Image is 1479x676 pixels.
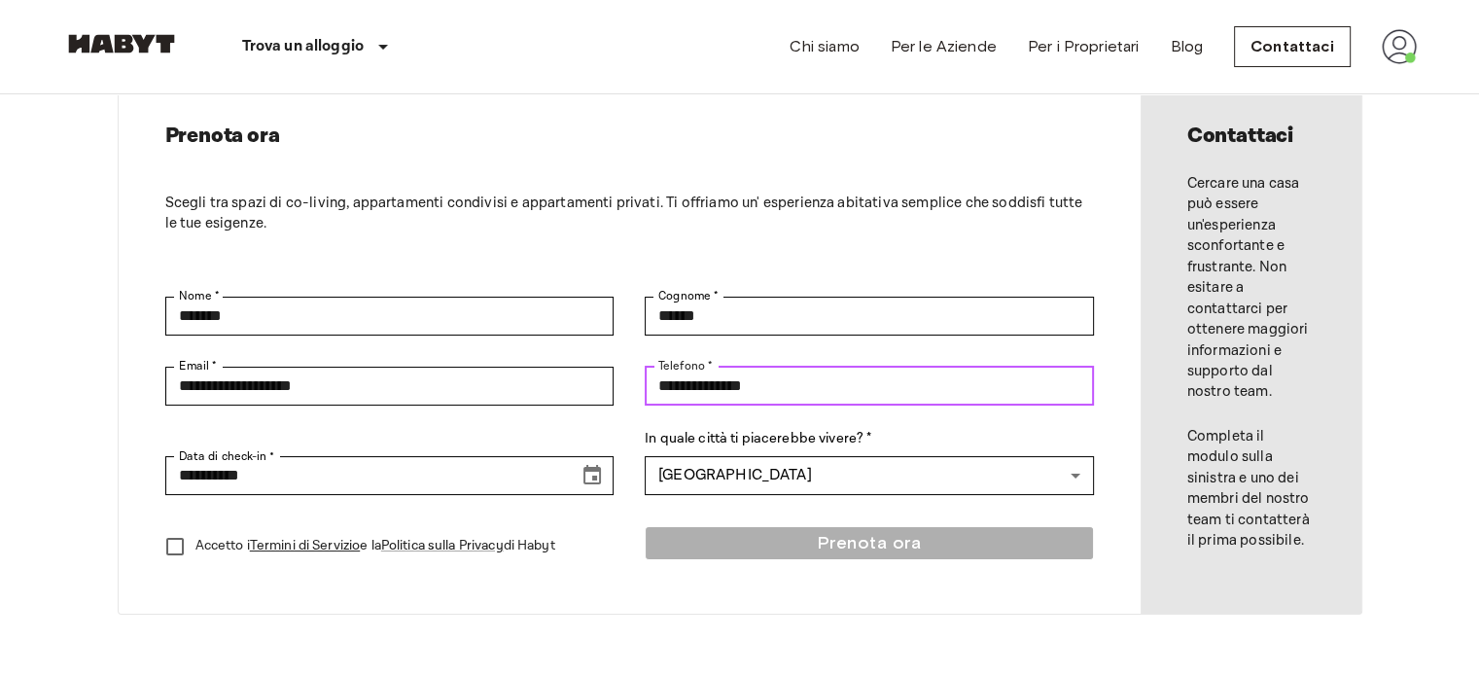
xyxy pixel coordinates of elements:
[658,288,719,304] label: Cognome *
[891,35,997,58] a: Per le Aziende
[1028,35,1140,58] a: Per i Proprietari
[179,358,217,374] label: Email *
[1234,26,1351,67] a: Contattaci
[1187,173,1315,403] p: Cercare una casa può essere un'esperienza sconfortante e frustrante. Non esitare a contattarci pe...
[381,537,504,554] a: Politica sulla Privacy
[250,537,361,554] a: Termini di Servizio
[179,447,274,465] label: Data di check-in
[1170,35,1203,58] a: Blog
[195,536,555,556] p: Accetto i e la di Habyt
[165,123,1094,150] h2: Prenota ora
[645,456,1094,495] div: [GEOGRAPHIC_DATA]
[179,288,219,304] label: Nome *
[1187,123,1315,150] h2: Contattaci
[1187,426,1315,551] p: Completa il modulo sulla sinistra e uno dei membri del nostro team ti contatterà il prima possibile.
[658,358,712,374] label: Telefono *
[790,35,859,58] a: Chi siamo
[63,34,180,53] img: Habyt
[573,456,612,495] button: Choose date, selected date is Sep 18, 2025
[1382,29,1417,64] img: avatar
[645,429,1094,449] label: In quale città ti piacerebbe vivere? *
[165,193,1094,234] p: Scegli tra spazi di co-living, appartamenti condivisi e appartamenti privati. Ti offriamo un' esp...
[242,35,365,58] p: Trova un alloggio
